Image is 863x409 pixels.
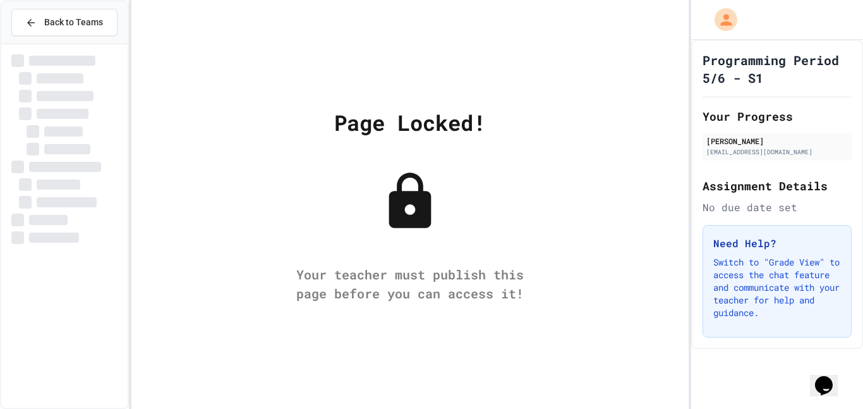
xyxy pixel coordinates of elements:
[713,236,841,251] h3: Need Help?
[334,106,486,138] div: Page Locked!
[703,107,852,125] h2: Your Progress
[706,147,848,157] div: [EMAIL_ADDRESS][DOMAIN_NAME]
[706,135,848,147] div: [PERSON_NAME]
[701,5,740,34] div: My Account
[713,256,841,319] p: Switch to "Grade View" to access the chat feature and communicate with your teacher for help and ...
[284,265,536,303] div: Your teacher must publish this page before you can access it!
[703,51,852,87] h1: Programming Period 5/6 - S1
[703,200,852,215] div: No due date set
[11,9,118,36] button: Back to Teams
[44,16,103,29] span: Back to Teams
[703,177,852,195] h2: Assignment Details
[810,358,850,396] iframe: chat widget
